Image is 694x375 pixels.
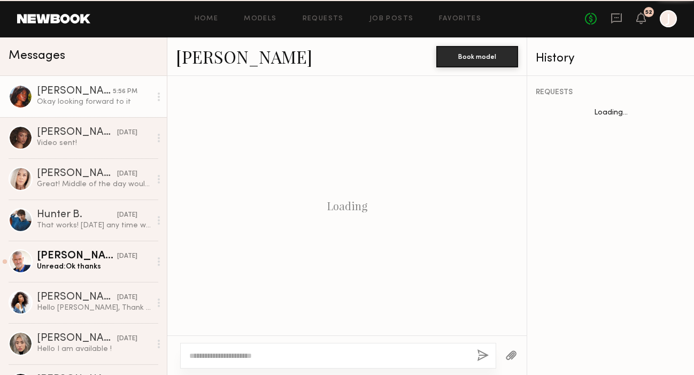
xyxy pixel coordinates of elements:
div: [PERSON_NAME] [37,86,113,97]
div: Hello [PERSON_NAME], Thank you for the update. Unfortunately, I don't have availability that day.... [37,303,151,313]
div: [PERSON_NAME] [37,292,117,303]
div: [PERSON_NAME] [37,127,117,138]
div: Loading [327,200,367,212]
div: [DATE] [117,169,137,179]
span: Messages [9,50,65,62]
div: [DATE] [117,128,137,138]
div: [PERSON_NAME] [37,169,117,179]
div: Great! Middle of the day would be great for missing traffic:) thx! [37,179,151,189]
a: [PERSON_NAME] [176,45,312,68]
div: Okay looking forward to it [37,97,151,107]
div: 52 [645,10,652,16]
a: Home [195,16,219,22]
div: Video sent! [37,138,151,148]
div: [DATE] [117,251,137,262]
div: Hunter B. [37,210,117,220]
div: [DATE] [117,210,137,220]
div: History [536,52,685,65]
a: Book model [436,51,518,60]
div: [PERSON_NAME] [37,251,117,262]
div: Loading... [527,109,694,117]
a: Models [244,16,276,22]
button: Book model [436,46,518,67]
div: 5:56 PM [113,87,137,97]
a: J [660,10,677,27]
div: Hello I am available ! [37,344,151,354]
div: REQUESTS [536,89,685,96]
div: [DATE] [117,334,137,344]
div: Unread: Ok thanks [37,262,151,272]
a: Requests [303,16,344,22]
div: [DATE] [117,293,137,303]
a: Favorites [439,16,481,22]
a: Job Posts [369,16,414,22]
div: That works! [DATE] any time would work for me [37,220,151,231]
div: [PERSON_NAME] [37,333,117,344]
